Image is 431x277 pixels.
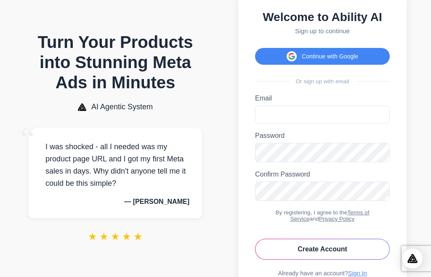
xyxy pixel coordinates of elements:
h2: Welcome to Ability AI [255,11,390,24]
label: Password [255,132,390,140]
p: I was shocked - all I needed was my product page URL and I got my first Meta sales in days. Why d... [41,141,189,189]
h1: Turn Your Products into Stunning Meta Ads in Minutes [29,32,202,92]
span: “ [20,120,35,158]
label: Confirm Password [255,171,390,178]
span: ★ [88,231,97,243]
label: Email [255,95,390,102]
button: Create Account [255,239,390,260]
button: Continue with Google [255,48,390,65]
img: AI Agentic System Logo [78,103,86,111]
div: Or sign up with email [255,78,390,84]
div: By registering, I agree to the and [255,209,390,222]
a: Privacy Policy [319,216,355,222]
p: Sign up to continue [255,27,390,34]
span: ★ [99,231,109,243]
div: Open Intercom Messenger [402,248,423,269]
span: ★ [122,231,131,243]
span: ★ [133,231,143,243]
a: Terms of Service [290,209,370,222]
span: ★ [111,231,120,243]
span: AI Agentic System [91,103,153,111]
a: Sign In [348,270,367,277]
div: Already have an account? [255,270,390,277]
p: — [PERSON_NAME] [41,198,189,206]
